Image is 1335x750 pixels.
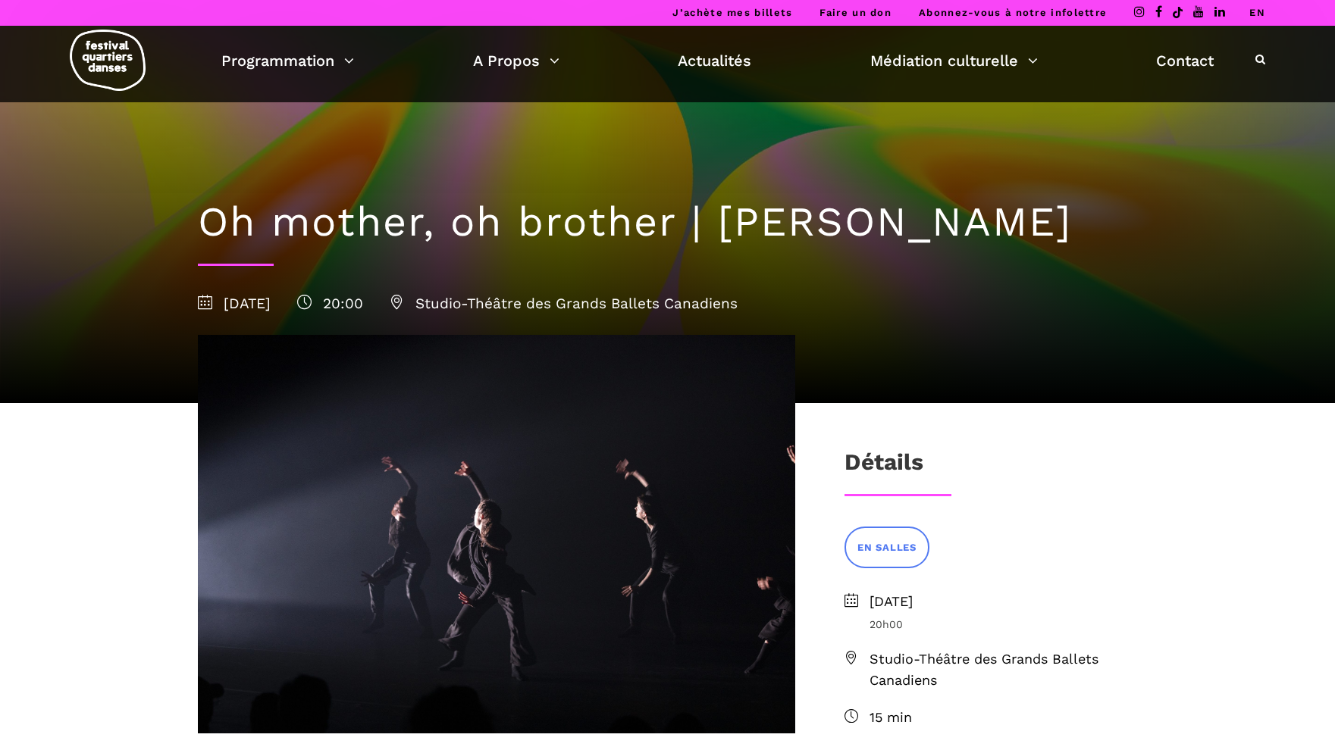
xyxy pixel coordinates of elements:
[870,648,1138,692] span: Studio-Théâtre des Grands Ballets Canadiens
[845,448,923,486] h3: Détails
[473,48,559,73] a: A Propos
[870,48,1038,73] a: Médiation culturelle
[672,7,792,18] a: J’achète mes billets
[297,295,363,312] span: 20:00
[70,30,146,91] img: logo-fqd-med
[819,7,892,18] a: Faire un don
[198,198,1138,247] h1: Oh mother, oh brother | [PERSON_NAME]
[919,7,1107,18] a: Abonnez-vous à notre infolettre
[678,48,751,73] a: Actualités
[870,616,1138,633] span: 20h00
[1156,48,1214,73] a: Contact
[1249,7,1265,18] a: EN
[870,707,1138,729] span: 15 min
[198,295,271,312] span: [DATE]
[390,295,738,312] span: Studio-Théâtre des Grands Ballets Canadiens
[221,48,354,73] a: Programmation
[845,527,929,568] a: EN SALLES
[857,540,917,556] span: EN SALLES
[870,591,1138,613] span: [DATE]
